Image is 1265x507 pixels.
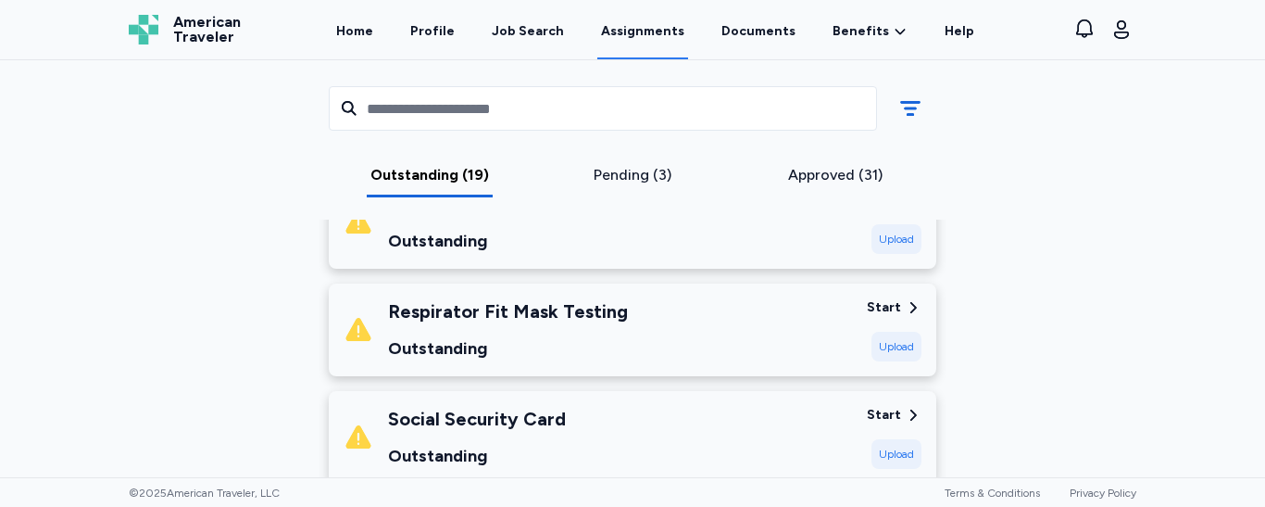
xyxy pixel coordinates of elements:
a: Benefits [833,22,908,41]
div: Job Search [492,22,564,41]
div: Outstanding [388,443,566,469]
a: Assignments [597,2,688,59]
div: Approved (31) [741,164,929,186]
div: Upload [871,439,921,469]
img: Logo [129,15,158,44]
div: Respirator Fit Mask Testing [388,298,628,324]
div: Pending (3) [539,164,727,186]
span: Benefits [833,22,889,41]
div: Social Security Card [388,406,566,432]
a: Privacy Policy [1070,487,1136,500]
div: Start [867,406,901,425]
div: Upload [871,332,921,361]
span: American Traveler [173,15,241,44]
span: © 2025 American Traveler, LLC [129,486,280,501]
div: Outstanding [388,228,509,254]
a: Terms & Conditions [945,487,1040,500]
div: Outstanding [388,336,628,361]
div: Outstanding (19) [336,164,524,186]
div: Upload [871,224,921,254]
div: Start [867,298,901,317]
